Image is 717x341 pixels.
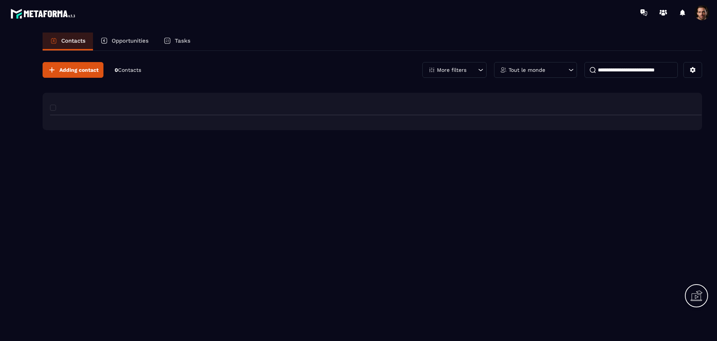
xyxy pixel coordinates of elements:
p: More filters [437,67,466,73]
a: Contacts [43,33,93,50]
p: Contacts [61,37,86,44]
img: logo [10,7,78,21]
p: 0 [115,67,141,74]
span: Adding contact [59,66,99,74]
button: Adding contact [43,62,103,78]
a: Opportunities [93,33,156,50]
p: Tasks [175,37,190,44]
a: Tasks [156,33,198,50]
p: Tout le monde [509,67,545,73]
p: Opportunities [112,37,149,44]
span: Contacts [118,67,141,73]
